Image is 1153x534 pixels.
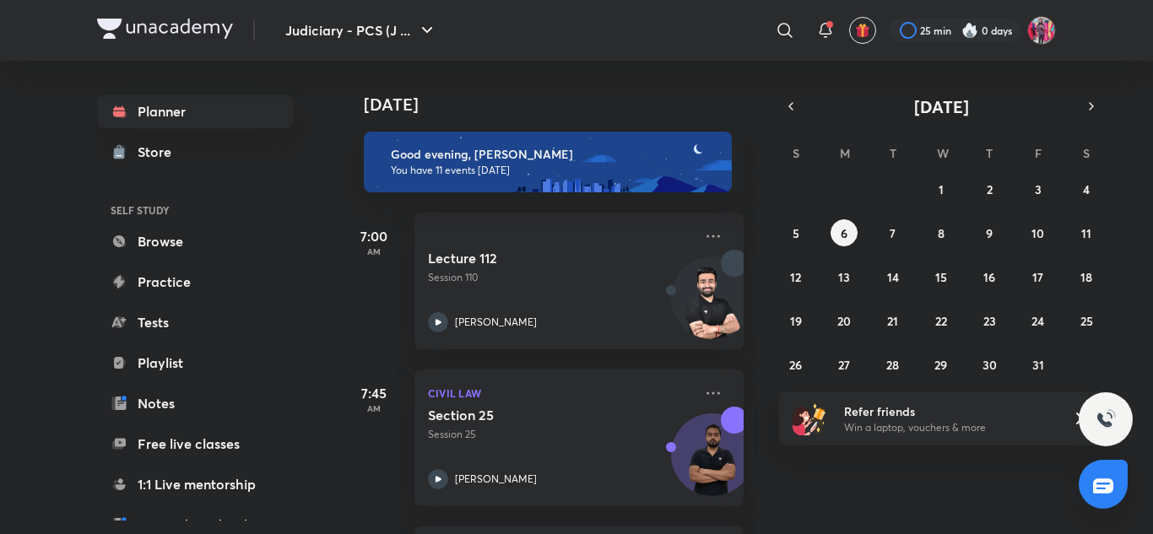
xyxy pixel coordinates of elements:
abbr: October 19, 2025 [790,313,802,329]
button: October 25, 2025 [1073,307,1100,334]
abbr: October 12, 2025 [790,269,801,285]
div: Store [138,142,181,162]
h5: Lecture 112 [428,250,638,267]
h4: [DATE] [364,94,761,115]
p: Civil Law [428,383,693,403]
abbr: October 30, 2025 [982,357,997,373]
h6: Good evening, [PERSON_NAME] [391,147,717,162]
abbr: October 13, 2025 [838,269,850,285]
abbr: Saturday [1083,145,1090,161]
a: Company Logo [97,19,233,43]
button: October 29, 2025 [928,351,955,378]
button: October 22, 2025 [928,307,955,334]
abbr: October 6, 2025 [841,225,847,241]
button: avatar [849,17,876,44]
img: Avatar [672,423,753,504]
abbr: October 24, 2025 [1031,313,1044,329]
a: Playlist [97,346,293,380]
abbr: October 5, 2025 [793,225,799,241]
h5: 7:45 [340,383,408,403]
button: [DATE] [803,94,1080,118]
h6: Refer friends [844,402,1052,420]
button: October 27, 2025 [831,351,858,378]
span: [DATE] [914,95,969,118]
button: October 9, 2025 [976,219,1003,246]
button: October 10, 2025 [1025,219,1052,246]
img: streak [961,22,978,39]
button: October 3, 2025 [1025,175,1052,202]
abbr: Sunday [793,145,799,161]
button: October 15, 2025 [928,263,955,290]
a: Notes [97,386,293,420]
button: October 5, 2025 [782,219,809,246]
button: October 17, 2025 [1025,263,1052,290]
img: Avatar [672,266,753,347]
button: October 1, 2025 [928,175,955,202]
a: Browse [97,224,293,258]
button: October 26, 2025 [782,351,809,378]
p: Session 110 [428,270,693,285]
abbr: October 11, 2025 [1081,225,1091,241]
button: Judiciary - PCS (J ... [275,13,447,47]
a: Practice [97,265,293,299]
button: October 31, 2025 [1025,351,1052,378]
p: [PERSON_NAME] [455,472,537,487]
p: [PERSON_NAME] [455,315,537,330]
abbr: Wednesday [937,145,949,161]
abbr: October 10, 2025 [1031,225,1044,241]
abbr: October 26, 2025 [789,357,802,373]
p: AM [340,403,408,413]
abbr: October 17, 2025 [1032,269,1043,285]
button: October 6, 2025 [831,219,858,246]
abbr: October 8, 2025 [938,225,945,241]
abbr: Thursday [986,145,993,161]
abbr: October 4, 2025 [1083,181,1090,197]
abbr: Friday [1035,145,1042,161]
button: October 28, 2025 [880,351,907,378]
img: Archita Mittal [1027,16,1056,45]
abbr: October 18, 2025 [1080,269,1092,285]
abbr: October 29, 2025 [934,357,947,373]
button: October 8, 2025 [928,219,955,246]
button: October 11, 2025 [1073,219,1100,246]
p: Session 25 [428,427,693,442]
a: Planner [97,94,293,128]
button: October 30, 2025 [976,351,1003,378]
abbr: October 2, 2025 [987,181,993,197]
h5: 7:00 [340,226,408,246]
abbr: October 25, 2025 [1080,313,1093,329]
abbr: October 1, 2025 [939,181,944,197]
button: October 13, 2025 [831,263,858,290]
abbr: October 9, 2025 [986,225,993,241]
abbr: October 31, 2025 [1032,357,1044,373]
button: October 21, 2025 [880,307,907,334]
button: October 14, 2025 [880,263,907,290]
a: 1:1 Live mentorship [97,467,293,501]
img: evening [364,132,732,192]
abbr: October 7, 2025 [890,225,896,241]
p: AM [340,246,408,256]
button: October 7, 2025 [880,219,907,246]
button: October 19, 2025 [782,307,809,334]
abbr: October 23, 2025 [983,313,996,329]
h5: Section 25 [428,407,638,423]
img: referral [793,402,826,435]
a: Store [97,135,293,169]
abbr: October 16, 2025 [983,269,995,285]
abbr: October 15, 2025 [935,269,947,285]
img: avatar [855,23,870,38]
abbr: October 21, 2025 [887,313,898,329]
button: October 4, 2025 [1073,175,1100,202]
button: October 12, 2025 [782,263,809,290]
a: Tests [97,305,293,339]
p: Win a laptop, vouchers & more [844,420,1052,435]
abbr: October 3, 2025 [1035,181,1042,197]
abbr: October 27, 2025 [838,357,850,373]
button: October 23, 2025 [976,307,1003,334]
h6: SELF STUDY [97,196,293,224]
button: October 24, 2025 [1025,307,1052,334]
img: ttu [1096,409,1116,429]
abbr: October 22, 2025 [935,313,947,329]
button: October 2, 2025 [976,175,1003,202]
button: October 20, 2025 [831,307,858,334]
